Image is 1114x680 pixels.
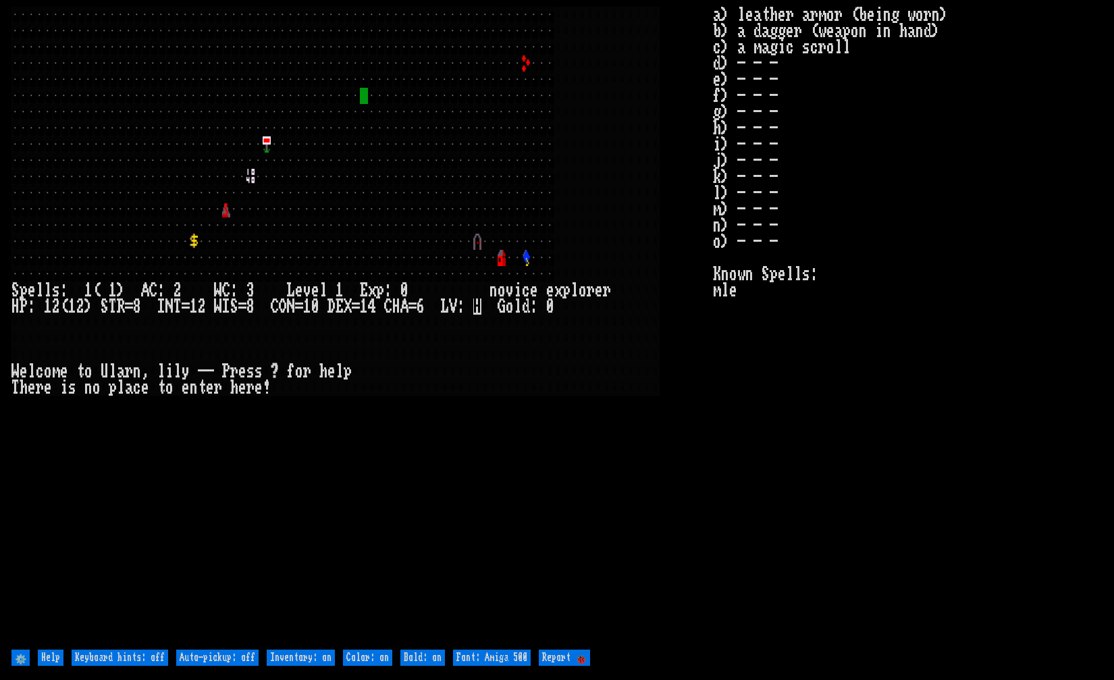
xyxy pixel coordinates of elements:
div: l [571,282,579,298]
div: r [246,380,255,396]
div: = [408,298,417,315]
div: s [255,363,263,380]
div: l [117,380,125,396]
input: Keyboard hints: off [72,650,168,666]
div: S [101,298,109,315]
input: Inventory: on [267,650,335,666]
div: = [182,298,190,315]
div: 3 [246,282,255,298]
div: A [400,298,408,315]
div: 1 [336,282,344,298]
div: 1 [303,298,311,315]
div: : [384,282,392,298]
div: e [20,363,28,380]
div: 8 [246,298,255,315]
div: C [271,298,279,315]
div: E [336,298,344,315]
div: i [60,380,68,396]
div: l [514,298,522,315]
div: e [327,363,336,380]
input: Help [38,650,63,666]
div: h [319,363,327,380]
div: c [522,282,530,298]
div: 6 [417,298,425,315]
div: r [587,282,595,298]
div: v [506,282,514,298]
div: e [295,282,303,298]
div: o [579,282,587,298]
div: = [125,298,133,315]
stats: a) leather armor (being worn) b) a dagger (weapon in hand) c) a magic scroll d) - - - e) - - - f)... [713,7,1103,646]
div: 1 [44,298,52,315]
div: l [157,363,165,380]
div: l [36,282,44,298]
div: S [11,282,20,298]
div: : [530,298,538,315]
div: 8 [133,298,141,315]
div: p [562,282,571,298]
div: p [376,282,384,298]
div: e [238,363,246,380]
div: a [125,380,133,396]
div: 2 [52,298,60,315]
div: e [595,282,603,298]
div: C [149,282,157,298]
div: i [514,282,522,298]
div: x [368,282,376,298]
div: P [20,298,28,315]
div: o [295,363,303,380]
div: H [11,298,20,315]
div: D [327,298,336,315]
input: Auto-pickup: off [176,650,259,666]
div: I [222,298,230,315]
div: o [165,380,174,396]
div: e [530,282,538,298]
div: : [60,282,68,298]
div: 2 [174,282,182,298]
div: e [255,380,263,396]
div: r [125,363,133,380]
div: L [441,298,449,315]
div: W [214,298,222,315]
div: 1 [109,282,117,298]
div: s [246,363,255,380]
div: r [230,363,238,380]
div: N [287,298,295,315]
div: N [165,298,174,315]
div: C [222,282,230,298]
div: ( [92,282,101,298]
div: 1 [84,282,92,298]
input: Color: on [343,650,392,666]
div: = [238,298,246,315]
div: : [457,298,465,315]
div: o [92,380,101,396]
div: L [287,282,295,298]
div: S [230,298,238,315]
div: f [287,363,295,380]
div: o [84,363,92,380]
div: T [174,298,182,315]
div: , [141,363,149,380]
div: ? [271,363,279,380]
div: o [506,298,514,315]
div: d [522,298,530,315]
div: 0 [400,282,408,298]
mark: H [473,298,481,315]
div: X [344,298,352,315]
div: I [157,298,165,315]
div: t [157,380,165,396]
div: e [141,380,149,396]
div: p [109,380,117,396]
div: e [206,380,214,396]
div: l [174,363,182,380]
div: o [44,363,52,380]
input: Report 🐞 [539,650,590,666]
div: C [384,298,392,315]
div: 0 [311,298,319,315]
div: : [157,282,165,298]
div: t [76,363,84,380]
div: l [319,282,327,298]
div: R [117,298,125,315]
div: E [360,282,368,298]
div: V [449,298,457,315]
